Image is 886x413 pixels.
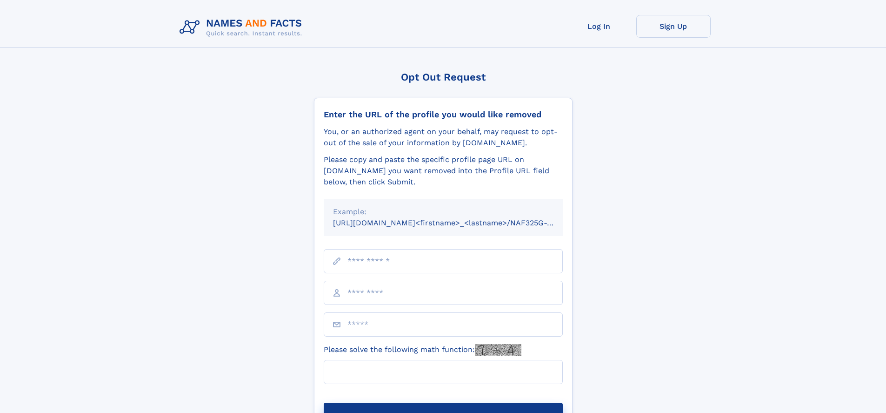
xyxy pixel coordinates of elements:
[333,218,580,227] small: [URL][DOMAIN_NAME]<firstname>_<lastname>/NAF325G-xxxxxxxx
[324,344,521,356] label: Please solve the following math function:
[324,154,563,188] div: Please copy and paste the specific profile page URL on [DOMAIN_NAME] you want removed into the Pr...
[324,109,563,120] div: Enter the URL of the profile you would like removed
[333,206,553,217] div: Example:
[324,126,563,149] div: You, or an authorized agent on your behalf, may request to opt-out of the sale of your informatio...
[176,15,310,40] img: Logo Names and Facts
[636,15,711,38] a: Sign Up
[314,71,573,83] div: Opt Out Request
[562,15,636,38] a: Log In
